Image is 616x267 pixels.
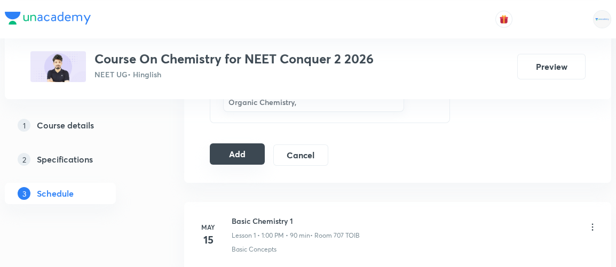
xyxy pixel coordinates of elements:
img: avatar [499,14,509,24]
p: • Room 707 TOIB [310,231,360,240]
button: avatar [495,11,512,28]
h6: May [198,222,219,232]
p: 2 [18,153,30,166]
img: 3E0D8636-ACBA-434D-985E-162076F0AC96_plus.png [30,51,86,82]
img: Rahul Mishra [593,10,611,28]
h5: Schedule [37,187,74,200]
h6: Basic Chemistry 1 [232,215,360,226]
p: 3 [18,187,30,200]
a: 2Specifications [5,149,150,170]
p: NEET UG • Hinglish [94,69,374,80]
p: Basic Concepts [232,245,277,254]
button: Preview [517,54,586,79]
h4: 15 [198,232,219,248]
img: Company Logo [5,12,91,25]
p: Lesson 1 • 1:00 PM • 90 min [232,231,310,240]
h5: Specifications [37,153,93,166]
a: Company Logo [5,12,91,27]
h5: Course details [37,119,94,132]
h3: Course On Chemistry for NEET Conquer 2 2026 [94,51,374,67]
button: Cancel [273,144,328,166]
a: 1Course details [5,115,150,136]
button: Add [210,143,265,165]
p: 1 [18,119,30,132]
